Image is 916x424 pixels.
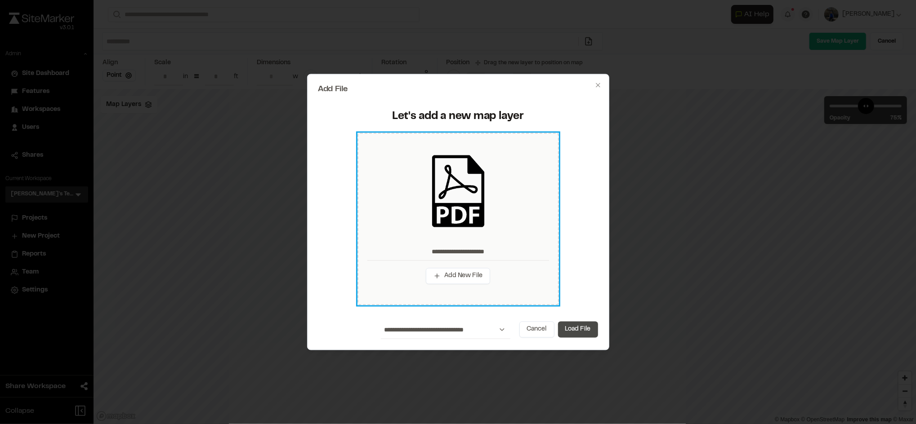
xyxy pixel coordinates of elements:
[558,321,598,337] button: Load File
[357,132,559,305] div: Add New File
[324,110,593,124] div: Let's add a new map layer
[426,268,490,284] button: Add New File
[318,85,598,93] h2: Add File
[519,321,554,337] button: Cancel
[422,155,494,227] img: pdf_black_icon.png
